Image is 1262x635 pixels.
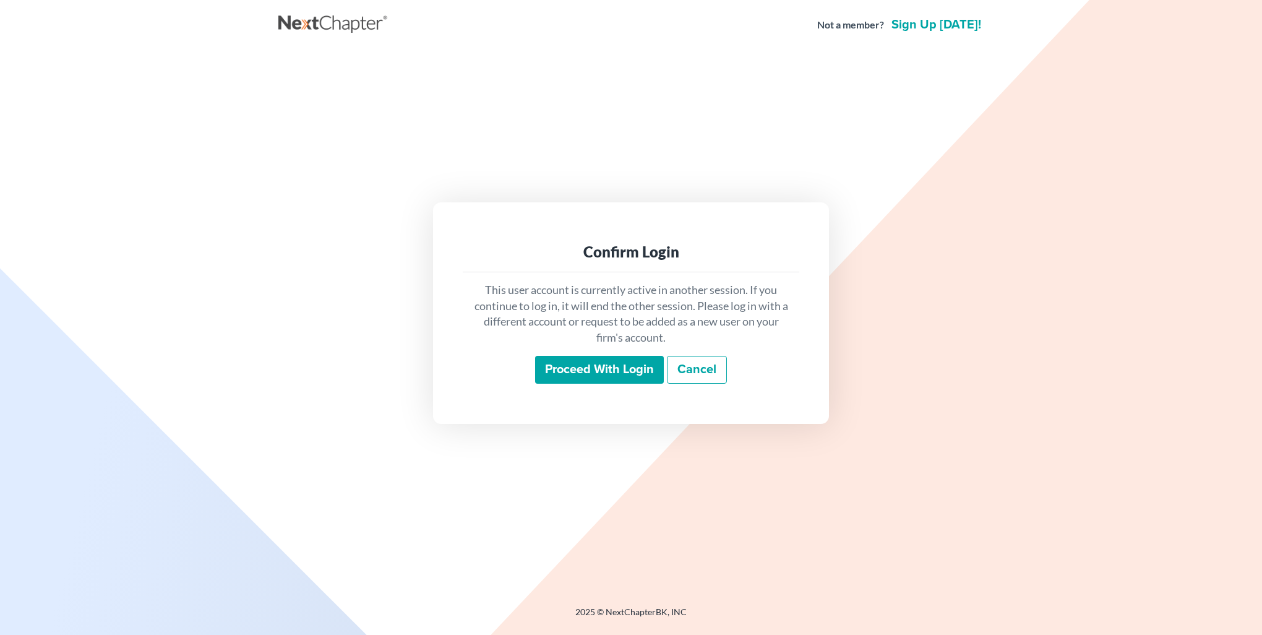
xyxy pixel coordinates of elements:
p: This user account is currently active in another session. If you continue to log in, it will end ... [473,282,789,346]
strong: Not a member? [817,18,884,32]
div: 2025 © NextChapterBK, INC [278,606,984,628]
div: Confirm Login [473,242,789,262]
a: Cancel [667,356,727,384]
a: Sign up [DATE]! [889,19,984,31]
input: Proceed with login [535,356,664,384]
